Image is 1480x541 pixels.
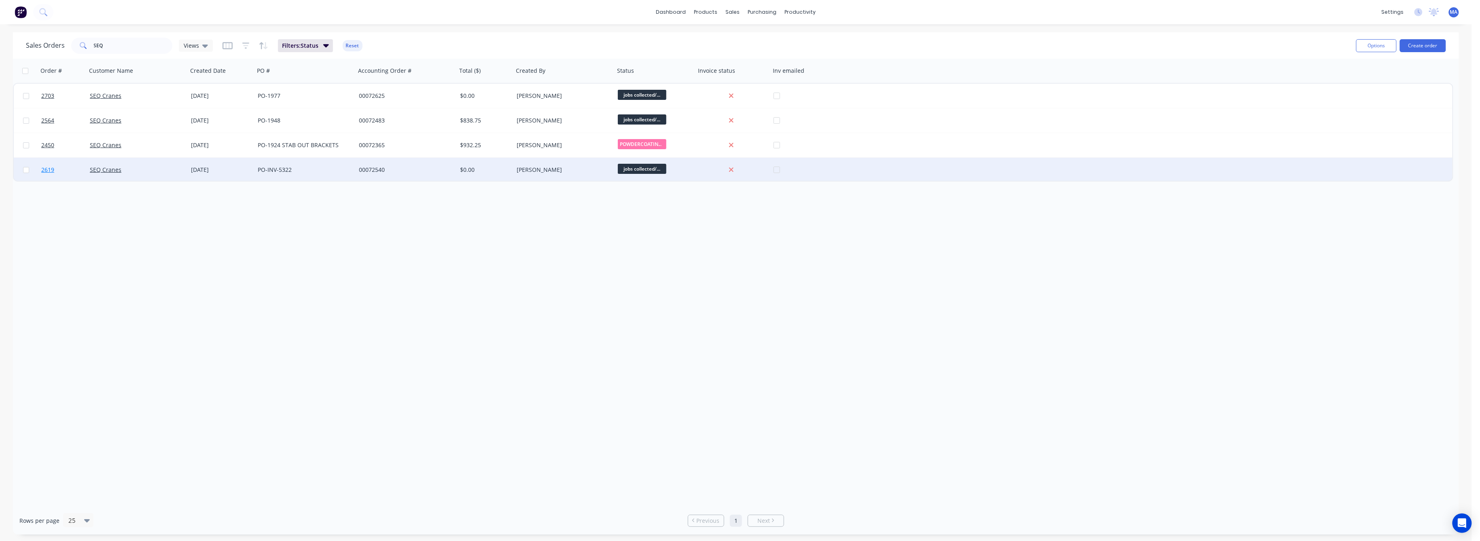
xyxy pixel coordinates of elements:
[1378,6,1408,18] div: settings
[517,141,606,149] div: [PERSON_NAME]
[282,42,318,50] span: Filters: Status
[757,517,770,525] span: Next
[41,108,90,133] a: 2564
[618,90,666,100] span: jobs collected/...
[690,6,722,18] div: products
[517,116,606,125] div: [PERSON_NAME]
[359,141,449,149] div: 00072365
[41,166,54,174] span: 2619
[722,6,744,18] div: sales
[773,67,804,75] div: Inv emailed
[41,84,90,108] a: 2703
[460,92,508,100] div: $0.00
[184,41,199,50] span: Views
[516,67,545,75] div: Created By
[459,67,481,75] div: Total ($)
[258,92,348,100] div: PO-1977
[1356,39,1397,52] button: Options
[90,116,121,124] a: SEQ Cranes
[258,166,348,174] div: PO-INV-5322
[258,141,348,149] div: PO-1924 STAB OUT BRACKETS
[1452,514,1472,533] div: Open Intercom Messenger
[358,67,411,75] div: Accounting Order #
[618,114,666,125] span: jobs collected/...
[1400,39,1446,52] button: Create order
[191,116,251,125] div: [DATE]
[41,158,90,182] a: 2619
[15,6,27,18] img: Factory
[359,92,449,100] div: 00072625
[41,116,54,125] span: 2564
[258,116,348,125] div: PO-1948
[191,166,251,174] div: [DATE]
[41,92,54,100] span: 2703
[190,67,226,75] div: Created Date
[697,517,720,525] span: Previous
[90,141,121,149] a: SEQ Cranes
[19,517,59,525] span: Rows per page
[617,67,634,75] div: Status
[730,515,742,527] a: Page 1 is your current page
[698,67,735,75] div: Invoice status
[781,6,820,18] div: productivity
[94,38,173,54] input: Search...
[618,139,666,149] span: POWDERCOATING/S...
[517,166,606,174] div: [PERSON_NAME]
[359,166,449,174] div: 00072540
[278,39,333,52] button: Filters:Status
[40,67,62,75] div: Order #
[652,6,690,18] a: dashboard
[90,166,121,173] a: SEQ Cranes
[26,42,65,49] h1: Sales Orders
[191,92,251,100] div: [DATE]
[343,40,363,51] button: Reset
[191,141,251,149] div: [DATE]
[517,92,606,100] div: [PERSON_NAME]
[748,517,784,525] a: Next page
[744,6,781,18] div: purchasing
[685,515,787,527] ul: Pagination
[41,133,90,157] a: 2450
[90,92,121,99] a: SEQ Cranes
[460,141,508,149] div: $932.25
[1450,8,1458,16] span: MA
[460,116,508,125] div: $838.75
[359,116,449,125] div: 00072483
[257,67,270,75] div: PO #
[460,166,508,174] div: $0.00
[688,517,724,525] a: Previous page
[618,164,666,174] span: jobs collected/...
[89,67,133,75] div: Customer Name
[41,141,54,149] span: 2450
